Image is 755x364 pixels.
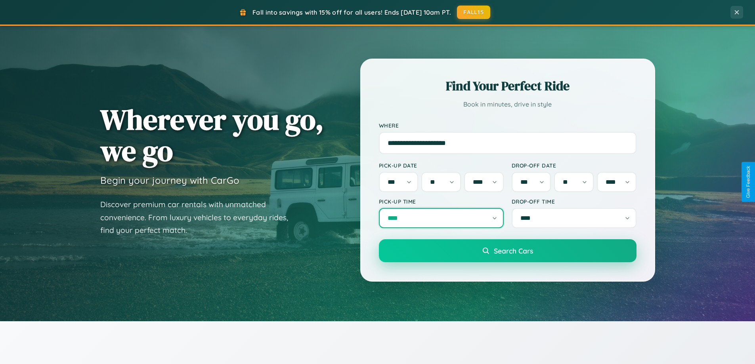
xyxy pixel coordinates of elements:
span: Search Cars [494,246,533,255]
label: Pick-up Date [379,162,504,169]
div: Give Feedback [745,166,751,198]
button: Search Cars [379,239,636,262]
p: Book in minutes, drive in style [379,99,636,110]
p: Discover premium car rentals with unmatched convenience. From luxury vehicles to everyday rides, ... [100,198,298,237]
label: Drop-off Date [512,162,636,169]
h1: Wherever you go, we go [100,104,324,166]
h3: Begin your journey with CarGo [100,174,239,186]
label: Pick-up Time [379,198,504,205]
button: FALL15 [457,6,490,19]
label: Where [379,122,636,129]
span: Fall into savings with 15% off for all users! Ends [DATE] 10am PT. [252,8,451,16]
h2: Find Your Perfect Ride [379,77,636,95]
label: Drop-off Time [512,198,636,205]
